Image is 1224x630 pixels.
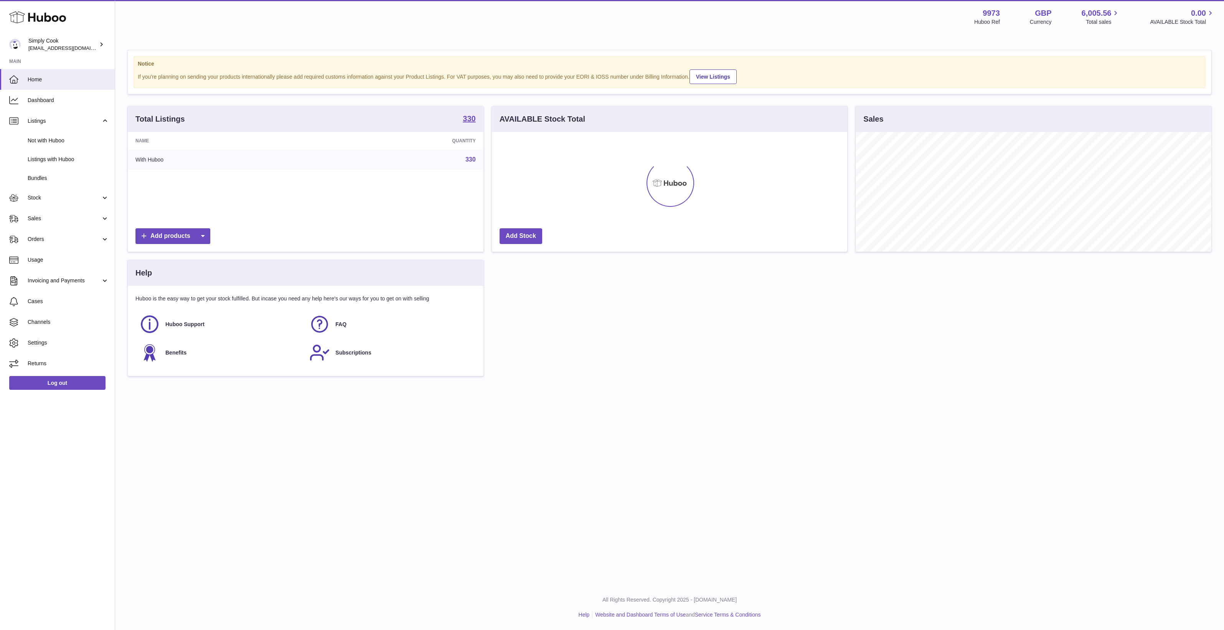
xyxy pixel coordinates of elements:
[595,612,686,618] a: Website and Dashboard Terms of Use
[1150,18,1215,26] span: AVAILABLE Stock Total
[335,321,346,328] span: FAQ
[28,277,101,284] span: Invoicing and Payments
[463,115,475,122] strong: 330
[335,349,371,356] span: Subscriptions
[165,349,186,356] span: Benefits
[1082,8,1112,18] span: 6,005.56
[579,612,590,618] a: Help
[465,156,476,163] a: 330
[28,37,97,52] div: Simply Cook
[28,236,101,243] span: Orders
[135,228,210,244] a: Add products
[1082,8,1120,26] a: 6,005.56 Total sales
[983,8,1000,18] strong: 9973
[135,268,152,278] h3: Help
[165,321,205,328] span: Huboo Support
[500,114,585,124] h3: AVAILABLE Stock Total
[28,76,109,83] span: Home
[135,295,476,302] p: Huboo is the easy way to get your stock fulfilled. But incase you need any help here's our ways f...
[309,342,472,363] a: Subscriptions
[121,596,1218,604] p: All Rights Reserved. Copyright 2025 - [DOMAIN_NAME]
[863,114,883,124] h3: Sales
[28,298,109,305] span: Cases
[1035,8,1051,18] strong: GBP
[28,256,109,264] span: Usage
[135,114,185,124] h3: Total Listings
[28,215,101,222] span: Sales
[139,342,302,363] a: Benefits
[315,132,483,150] th: Quantity
[309,314,472,335] a: FAQ
[1086,18,1120,26] span: Total sales
[28,175,109,182] span: Bundles
[28,45,113,51] span: [EMAIL_ADDRESS][DOMAIN_NAME]
[28,360,109,367] span: Returns
[28,117,101,125] span: Listings
[463,115,475,124] a: 330
[28,318,109,326] span: Channels
[1191,8,1206,18] span: 0.00
[1150,8,1215,26] a: 0.00 AVAILABLE Stock Total
[9,39,21,50] img: internalAdmin-9973@internal.huboo.com
[128,132,315,150] th: Name
[128,150,315,170] td: With Huboo
[500,228,542,244] a: Add Stock
[28,339,109,346] span: Settings
[690,69,737,84] a: View Listings
[28,97,109,104] span: Dashboard
[28,194,101,201] span: Stock
[974,18,1000,26] div: Huboo Ref
[695,612,761,618] a: Service Terms & Conditions
[1030,18,1052,26] div: Currency
[9,376,106,390] a: Log out
[138,60,1201,68] strong: Notice
[138,68,1201,84] div: If you're planning on sending your products internationally please add required customs informati...
[592,611,760,618] li: and
[139,314,302,335] a: Huboo Support
[28,156,109,163] span: Listings with Huboo
[28,137,109,144] span: Not with Huboo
